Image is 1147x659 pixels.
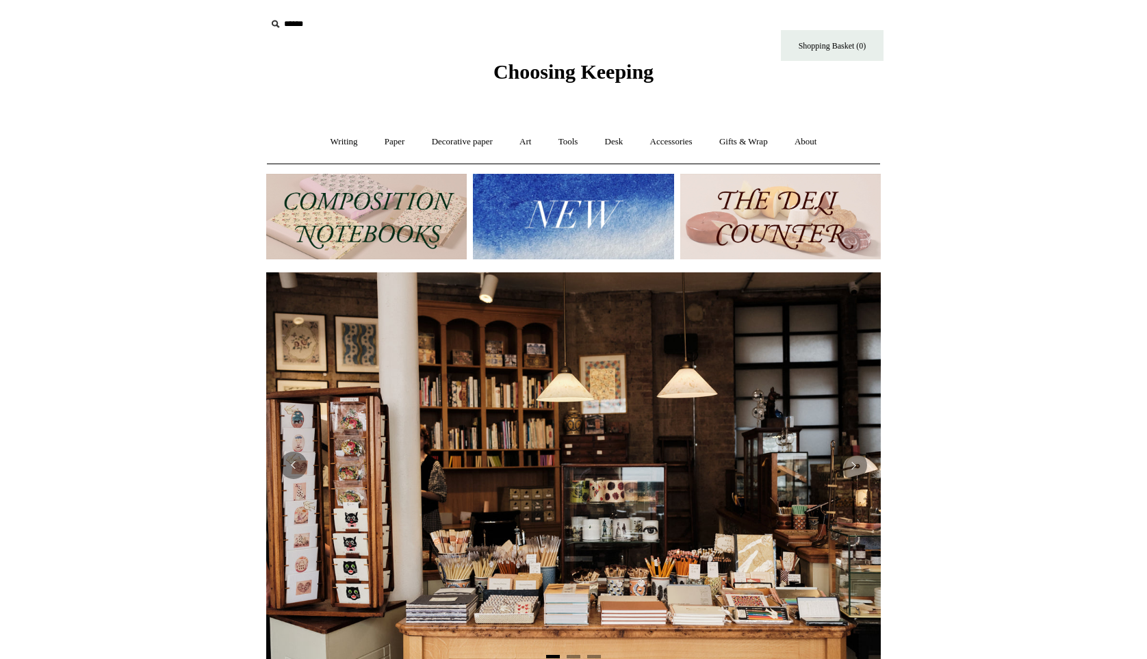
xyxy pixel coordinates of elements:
button: Page 3 [587,655,601,658]
img: 20250131 INSIDE OF THE SHOP.jpg__PID:b9484a69-a10a-4bde-9e8d-1408d3d5e6ad [266,272,881,658]
button: Next [840,452,867,479]
img: New.jpg__PID:f73bdf93-380a-4a35-bcfe-7823039498e1 [473,174,673,259]
a: Shopping Basket (0) [781,30,884,61]
span: Choosing Keeping [493,60,654,83]
a: Decorative paper [420,124,505,160]
button: Page 2 [567,655,580,658]
a: Accessories [638,124,705,160]
a: Paper [372,124,417,160]
img: 202302 Composition ledgers.jpg__PID:69722ee6-fa44-49dd-a067-31375e5d54ec [266,174,467,259]
a: Art [507,124,543,160]
a: Choosing Keeping [493,71,654,81]
a: Tools [546,124,591,160]
img: The Deli Counter [680,174,881,259]
a: Writing [318,124,370,160]
a: About [782,124,829,160]
a: Desk [593,124,636,160]
button: Previous [280,452,307,479]
a: Gifts & Wrap [707,124,780,160]
button: Page 1 [546,655,560,658]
